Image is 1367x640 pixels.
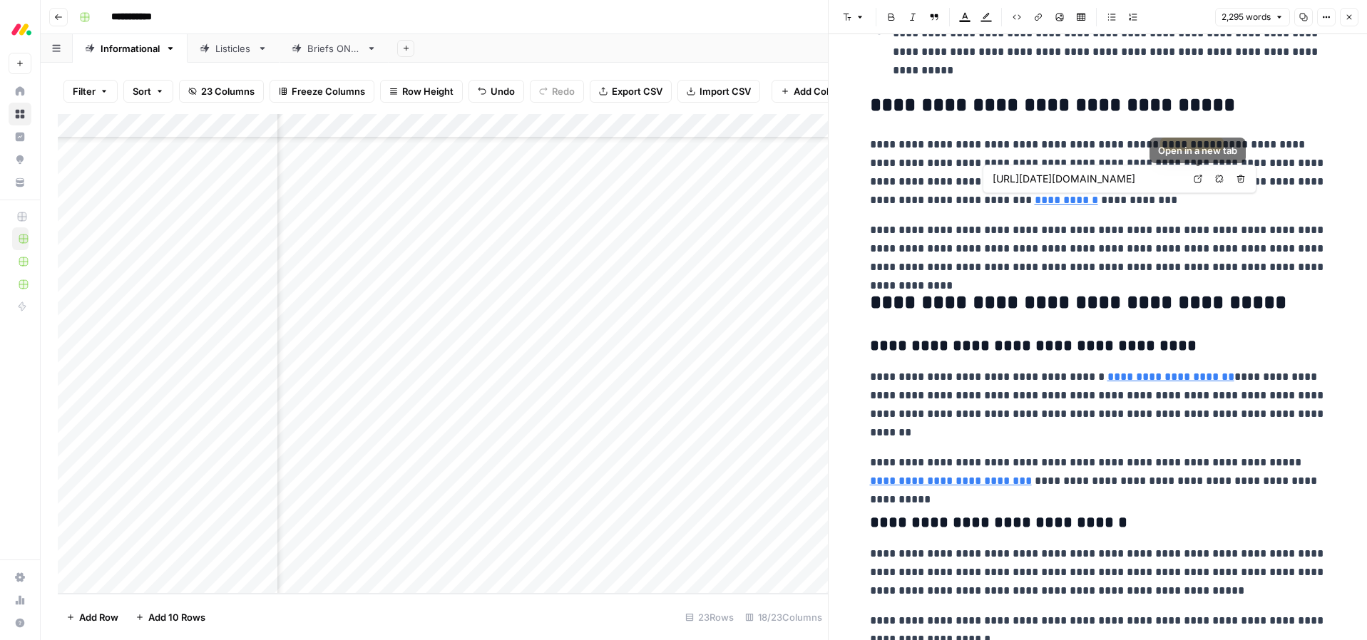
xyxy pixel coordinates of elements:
[9,103,31,125] a: Browse
[270,80,374,103] button: Freeze Columns
[9,80,31,103] a: Home
[1222,11,1271,24] span: 2,295 words
[772,80,858,103] button: Add Column
[123,80,173,103] button: Sort
[9,171,31,194] a: Your Data
[148,610,205,624] span: Add 10 Rows
[9,589,31,611] a: Usage
[101,41,160,56] div: Informational
[73,84,96,98] span: Filter
[530,80,584,103] button: Redo
[491,84,515,98] span: Undo
[73,34,188,63] a: Informational
[677,80,760,103] button: Import CSV
[179,80,264,103] button: 23 Columns
[794,84,849,98] span: Add Column
[307,41,361,56] div: Briefs ONLY
[63,80,118,103] button: Filter
[9,566,31,589] a: Settings
[133,84,151,98] span: Sort
[9,148,31,171] a: Opportunities
[552,84,575,98] span: Redo
[9,611,31,634] button: Help + Support
[469,80,524,103] button: Undo
[188,34,280,63] a: Listicles
[9,16,34,42] img: Monday.com Logo
[612,84,662,98] span: Export CSV
[292,84,365,98] span: Freeze Columns
[402,84,454,98] span: Row Height
[9,125,31,148] a: Insights
[215,41,252,56] div: Listicles
[380,80,463,103] button: Row Height
[9,11,31,47] button: Workspace: Monday.com
[79,610,118,624] span: Add Row
[58,606,127,629] button: Add Row
[700,84,751,98] span: Import CSV
[590,80,672,103] button: Export CSV
[739,606,828,629] div: 18/23 Columns
[680,606,739,629] div: 23 Rows
[201,84,255,98] span: 23 Columns
[280,34,389,63] a: Briefs ONLY
[127,606,214,629] button: Add 10 Rows
[1215,8,1290,26] button: 2,295 words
